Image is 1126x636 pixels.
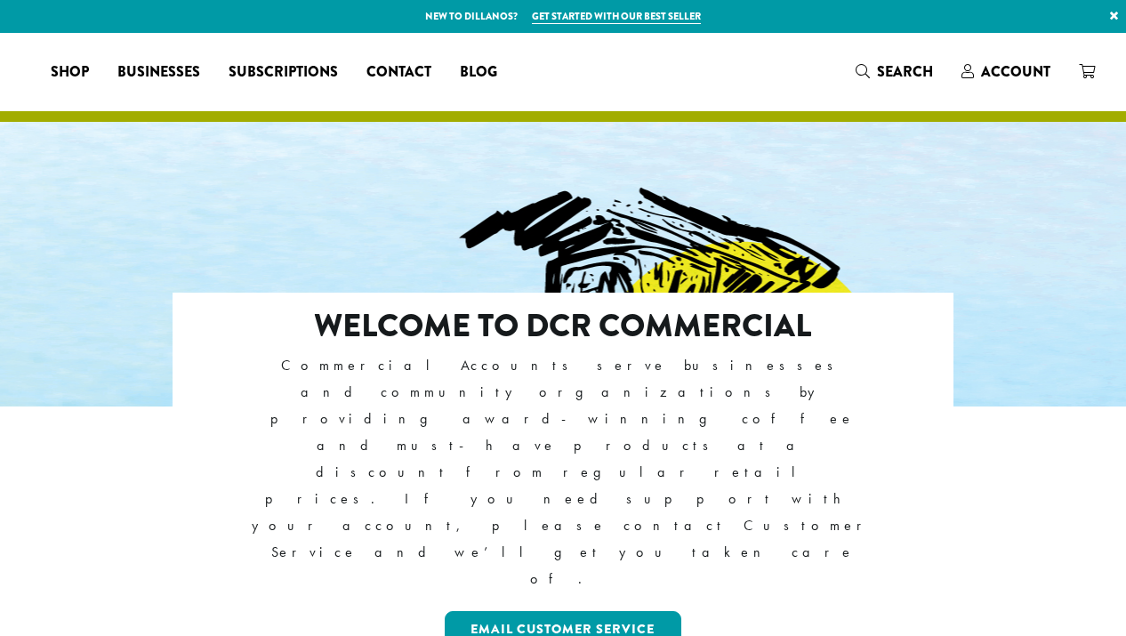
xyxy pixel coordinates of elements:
[229,61,338,84] span: Subscriptions
[366,61,431,84] span: Contact
[250,352,877,593] p: Commercial Accounts serve businesses and community organizations by providing award-winning coffe...
[981,61,1050,82] span: Account
[841,57,947,86] a: Search
[532,9,701,24] a: Get started with our best seller
[877,61,933,82] span: Search
[51,61,89,84] span: Shop
[36,58,103,86] a: Shop
[460,61,497,84] span: Blog
[250,307,877,345] h2: Welcome to DCR Commercial
[117,61,200,84] span: Businesses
